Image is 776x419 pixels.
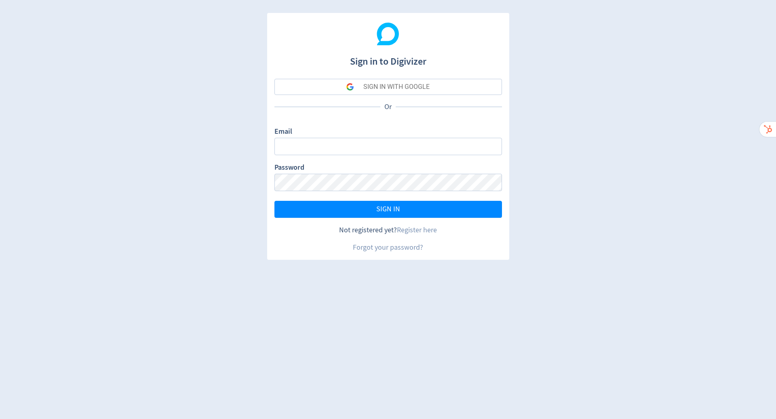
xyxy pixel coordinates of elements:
a: Forgot your password? [353,243,423,252]
label: Email [274,126,292,138]
button: SIGN IN [274,201,502,218]
a: Register here [397,225,437,235]
h1: Sign in to Digivizer [274,48,502,69]
label: Password [274,162,304,174]
img: Digivizer Logo [377,23,399,45]
p: Or [380,102,396,112]
span: SIGN IN [376,206,400,213]
button: SIGN IN WITH GOOGLE [274,79,502,95]
div: Not registered yet? [274,225,502,235]
div: SIGN IN WITH GOOGLE [363,79,430,95]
